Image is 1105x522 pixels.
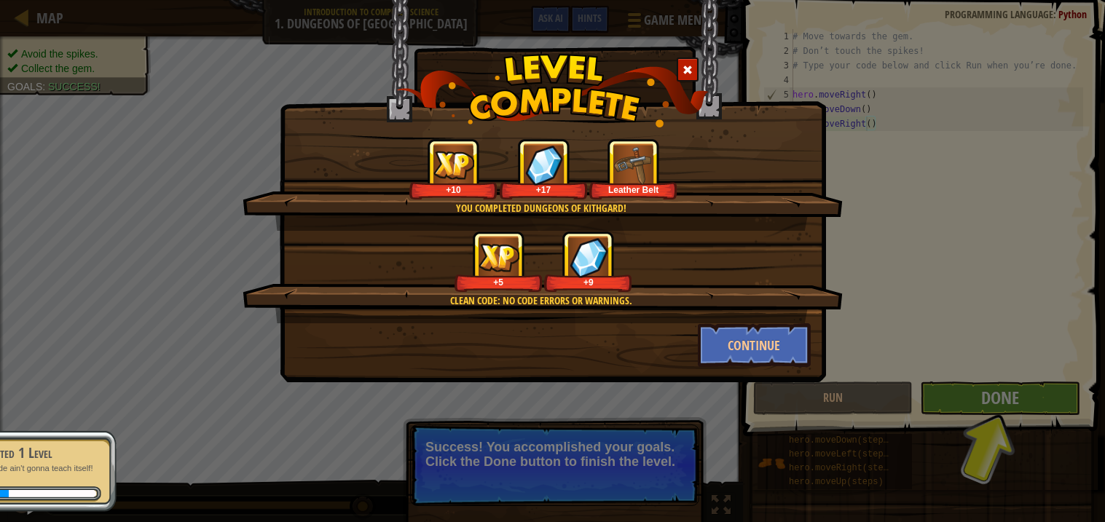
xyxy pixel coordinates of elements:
div: Clean code: no code errors or warnings. [312,293,771,308]
div: +5 [457,277,540,288]
img: level_complete.png [396,54,709,127]
img: portrait.png [614,145,654,185]
div: +10 [412,184,495,195]
div: Leather Belt [592,184,675,195]
div: +17 [503,184,585,195]
div: +9 [547,277,629,288]
img: reward_icon_gems.png [525,145,563,185]
img: reward_icon_gems.png [570,237,608,277]
button: Continue [698,323,811,367]
img: reward_icon_xp.png [479,243,519,272]
div: You completed Dungeons of Kithgard! [312,201,771,215]
img: reward_icon_xp.png [433,151,474,179]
